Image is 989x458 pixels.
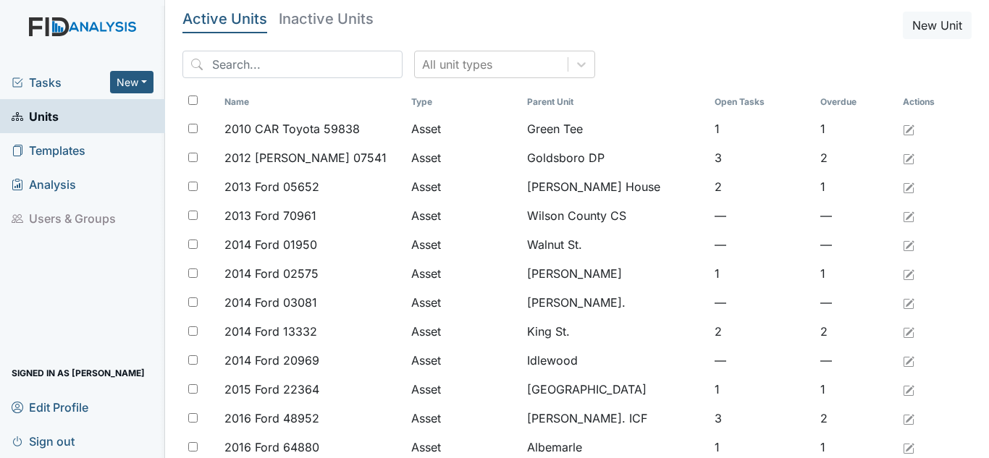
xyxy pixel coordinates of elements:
td: — [709,230,815,259]
span: 2014 Ford 20969 [224,352,319,369]
td: 1 [709,375,815,404]
th: Actions [897,90,969,114]
td: — [815,346,897,375]
span: Units [12,105,59,127]
td: — [709,288,815,317]
span: 2014 Ford 02575 [224,265,319,282]
td: Idlewood [521,346,708,375]
td: 2 [815,143,897,172]
span: 2016 Ford 64880 [224,438,319,456]
td: 2 [709,172,815,201]
span: Sign out [12,430,75,452]
td: Asset [405,230,521,259]
span: 2013 Ford 70961 [224,207,316,224]
td: 1 [815,375,897,404]
td: King St. [521,317,708,346]
th: Toggle SortBy [815,90,897,114]
a: Tasks [12,74,110,91]
td: Asset [405,288,521,317]
td: — [815,201,897,230]
input: Search... [182,51,403,78]
span: 2015 Ford 22364 [224,381,319,398]
span: 2012 [PERSON_NAME] 07541 [224,149,387,166]
h5: Active Units [182,12,267,26]
td: [GEOGRAPHIC_DATA] [521,375,708,404]
button: New [110,71,153,93]
span: Analysis [12,173,76,195]
td: Asset [405,404,521,433]
a: Edit [903,323,914,340]
td: 1 [815,114,897,143]
span: 2016 Ford 48952 [224,410,319,427]
td: — [709,201,815,230]
a: Edit [903,207,914,224]
span: 2013 Ford 05652 [224,178,319,195]
td: Green Tee [521,114,708,143]
td: Asset [405,346,521,375]
td: 2 [815,404,897,433]
td: Asset [405,317,521,346]
span: Edit Profile [12,396,88,418]
td: 3 [709,143,815,172]
button: New Unit [903,12,972,39]
td: 2 [709,317,815,346]
a: Edit [903,352,914,369]
td: Asset [405,259,521,288]
th: Toggle SortBy [405,90,521,114]
a: Edit [903,120,914,137]
td: — [709,346,815,375]
a: Edit [903,265,914,282]
span: Signed in as [PERSON_NAME] [12,362,145,384]
td: Asset [405,201,521,230]
a: Edit [903,294,914,311]
th: Toggle SortBy [709,90,815,114]
span: 2014 Ford 01950 [224,236,317,253]
td: Wilson County CS [521,201,708,230]
td: [PERSON_NAME]. ICF [521,404,708,433]
a: Edit [903,438,914,456]
td: Walnut St. [521,230,708,259]
a: Edit [903,410,914,427]
td: [PERSON_NAME]. [521,288,708,317]
a: Edit [903,236,914,253]
td: 1 [709,259,815,288]
td: Goldsboro DP [521,143,708,172]
td: 1 [815,172,897,201]
td: [PERSON_NAME] House [521,172,708,201]
td: [PERSON_NAME] [521,259,708,288]
td: 3 [709,404,815,433]
a: Edit [903,178,914,195]
td: Asset [405,114,521,143]
td: — [815,288,897,317]
td: 1 [815,259,897,288]
span: 2014 Ford 03081 [224,294,317,311]
td: Asset [405,172,521,201]
span: Templates [12,139,85,161]
a: Edit [903,381,914,398]
td: — [815,230,897,259]
a: Edit [903,149,914,166]
span: 2014 Ford 13332 [224,323,317,340]
h5: Inactive Units [279,12,374,26]
input: Toggle All Rows Selected [188,96,198,105]
td: Asset [405,375,521,404]
th: Toggle SortBy [521,90,708,114]
td: 2 [815,317,897,346]
th: Toggle SortBy [219,90,405,114]
td: 1 [709,114,815,143]
span: 2010 CAR Toyota 59838 [224,120,360,137]
td: Asset [405,143,521,172]
div: All unit types [422,56,492,73]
